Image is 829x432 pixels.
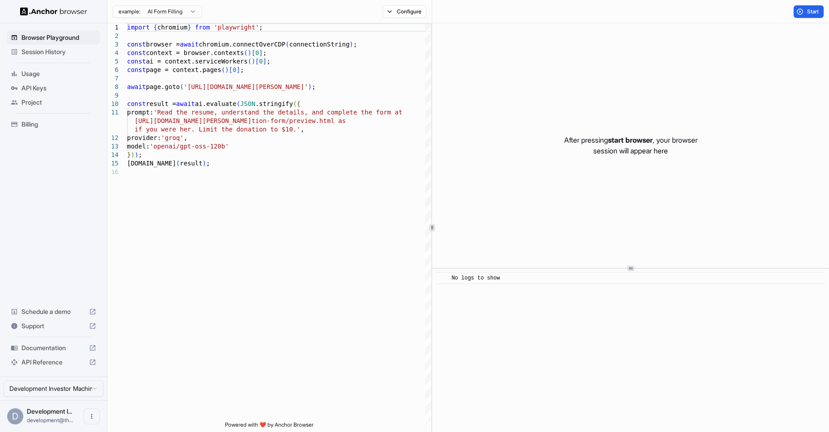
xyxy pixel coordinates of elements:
span: [ [255,58,259,65]
div: Browser Playground [7,30,100,45]
span: ( [221,66,225,73]
p: After pressing , your browser session will appear here [564,135,697,156]
span: ; [263,49,267,56]
div: D [7,408,23,424]
span: { [297,100,300,107]
span: const [127,41,146,48]
span: const [127,100,146,107]
span: [ [229,66,233,73]
span: ) [225,66,229,73]
div: Schedule a demo [7,305,100,319]
span: ; [267,58,270,65]
span: Development Investor Machine [27,407,72,415]
span: chromium.connectOverCDP [199,41,285,48]
span: } [187,24,191,31]
span: Documentation [21,343,85,352]
span: ; [206,160,210,167]
span: prompt: [127,109,153,116]
span: ) [131,151,134,158]
div: 10 [107,100,119,108]
span: ​ [440,274,445,283]
span: ) [135,151,138,158]
span: ; [138,151,142,158]
span: Usage [21,69,96,78]
div: 3 [107,40,119,49]
span: Start [807,8,820,15]
span: ( [180,83,183,90]
div: API Keys [7,81,100,95]
span: Session History [21,47,96,56]
div: Support [7,319,100,333]
span: result [180,160,203,167]
span: await [176,100,195,107]
span: Support [21,322,85,330]
div: 15 [107,159,119,168]
span: API Reference [21,358,85,367]
div: 7 [107,74,119,83]
span: start browser [608,136,653,144]
span: await [180,41,199,48]
span: tion-form/preview.html as [251,117,346,124]
span: provider: [127,134,161,141]
span: 'openai/gpt-oss-120b' [150,143,229,150]
div: 13 [107,142,119,151]
span: } [127,151,131,158]
span: await [127,83,146,90]
span: ; [240,66,244,73]
span: ( [248,58,251,65]
span: const [127,66,146,73]
div: API Reference [7,355,100,369]
span: No logs to show [451,275,500,281]
span: [DOMAIN_NAME] [127,160,176,167]
span: from [195,24,210,31]
div: Documentation [7,341,100,355]
span: Browser Playground [21,33,96,42]
div: 2 [107,32,119,40]
span: 'playwright' [214,24,259,31]
div: 1 [107,23,119,32]
span: API Keys [21,84,96,93]
span: lete the form at [342,109,402,116]
span: import [127,24,150,31]
span: , [301,126,304,133]
span: 0 [259,58,263,65]
button: Open menu [84,408,100,424]
div: 11 [107,108,119,117]
div: 9 [107,91,119,100]
span: ( [285,41,289,48]
span: ] [263,58,266,65]
span: 'groq' [161,134,184,141]
button: Start [794,5,824,18]
span: ) [251,58,255,65]
span: context = browser.contexts [146,49,244,56]
span: if you were her. Limit the donation to $10.' [135,126,301,133]
div: 5 [107,57,119,66]
span: [URL][DOMAIN_NAME][PERSON_NAME] [135,117,251,124]
span: ) [203,160,206,167]
div: 14 [107,151,119,159]
span: 0 [233,66,236,73]
span: ; [259,24,263,31]
span: result = [146,100,176,107]
span: 0 [255,49,259,56]
div: Session History [7,45,100,59]
div: Billing [7,117,100,131]
span: Billing [21,120,96,129]
div: 12 [107,134,119,142]
span: ai = context.serviceWorkers [146,58,248,65]
div: 4 [107,49,119,57]
div: 6 [107,66,119,74]
button: Configure [383,5,426,18]
span: ( [236,100,240,107]
span: ( [293,100,297,107]
span: Project [21,98,96,107]
span: page = context.pages [146,66,221,73]
span: ( [244,49,247,56]
div: 16 [107,168,119,176]
span: 'Read the resume, understand the details, and comp [153,109,342,116]
span: JSON [240,100,255,107]
span: ai.evaluate [195,100,237,107]
span: ; [353,41,357,48]
span: , [183,134,187,141]
span: ) [308,83,312,90]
